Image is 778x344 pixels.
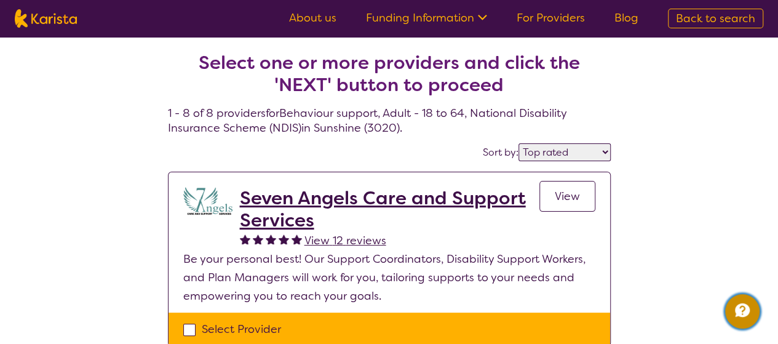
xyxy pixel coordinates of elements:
[240,187,539,231] a: Seven Angels Care and Support Services
[292,234,302,244] img: fullstar
[366,10,487,25] a: Funding Information
[240,234,250,244] img: fullstar
[555,189,580,204] span: View
[253,234,263,244] img: fullstar
[304,233,386,248] span: View 12 reviews
[266,234,276,244] img: fullstar
[168,22,611,135] h4: 1 - 8 of 8 providers for Behaviour support , Adult - 18 to 64 , National Disability Insurance Sch...
[183,250,595,305] p: Be your personal best! Our Support Coordinators, Disability Support Workers, and Plan Managers wi...
[304,231,386,250] a: View 12 reviews
[725,294,760,329] button: Channel Menu
[614,10,638,25] a: Blog
[676,11,755,26] span: Back to search
[183,52,596,96] h2: Select one or more providers and click the 'NEXT' button to proceed
[289,10,336,25] a: About us
[279,234,289,244] img: fullstar
[483,146,518,159] label: Sort by:
[183,187,232,215] img: lugdbhoacugpbhbgex1l.png
[539,181,595,212] a: View
[668,9,763,28] a: Back to search
[15,9,77,28] img: Karista logo
[517,10,585,25] a: For Providers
